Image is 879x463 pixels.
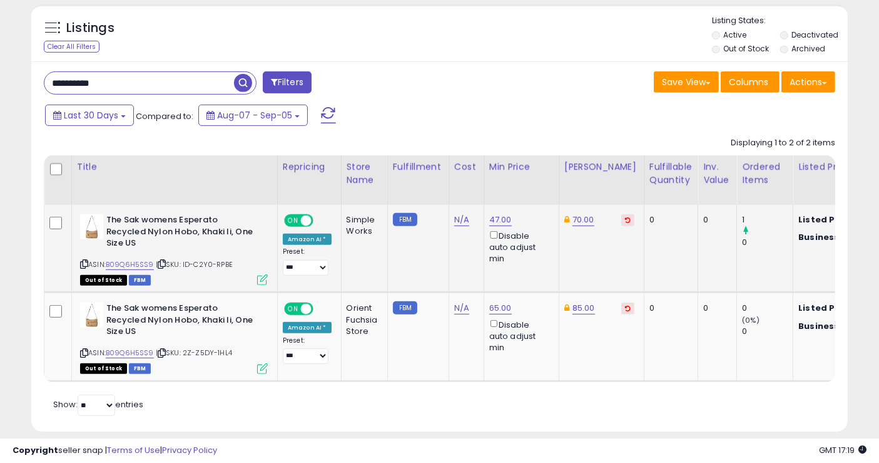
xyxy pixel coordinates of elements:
button: Columns [721,71,780,93]
div: Simple Works [347,214,378,237]
div: 0 [742,326,793,337]
button: Actions [781,71,835,93]
div: ASIN: [80,303,268,372]
span: All listings that are currently out of stock and unavailable for purchase on Amazon [80,363,127,374]
b: The Sak womens Esperato Recycled Nylon Hobo, Khaki Ii, One Size US [106,214,258,252]
a: 47.00 [489,214,512,226]
div: 1 [742,214,793,226]
button: Save View [654,71,719,93]
h5: Listings [66,19,114,37]
b: Business Price: [798,231,867,243]
div: 0 [649,303,688,314]
a: Privacy Policy [162,444,217,456]
button: Aug-07 - Sep-05 [198,105,308,126]
div: Amazon AI * [283,322,332,333]
div: ASIN: [80,214,268,284]
label: Archived [792,43,826,54]
div: Disable auto adjust min [489,318,549,353]
label: Deactivated [792,29,839,40]
span: Compared to: [136,110,193,122]
a: B09Q6H5SS9 [106,348,154,358]
div: Disable auto adjust min [489,229,549,264]
b: Business Price: [798,320,867,332]
div: seller snap | | [13,445,217,457]
span: OFF [312,304,332,315]
span: All listings that are currently out of stock and unavailable for purchase on Amazon [80,275,127,286]
div: Repricing [283,160,336,174]
div: 0 [742,303,793,314]
a: 65.00 [489,302,512,315]
span: ON [285,304,301,315]
button: Last 30 Days [45,105,134,126]
a: N/A [454,302,469,315]
span: 2025-10-6 17:19 GMT [819,444,866,456]
span: OFF [312,216,332,226]
span: FBM [129,275,151,286]
label: Active [724,29,747,40]
button: Filters [263,71,312,93]
span: Last 30 Days [64,109,118,122]
div: Store Name [347,160,382,187]
span: | SKU: 2Z-Z5DY-1HL4 [156,348,232,358]
b: The Sak womens Esperato Recycled Nylon Hobo, Khaki Ii, One Size US [106,303,258,341]
div: Min Price [489,160,554,174]
div: Displaying 1 to 2 of 2 items [731,137,835,149]
div: Orient Fuchsia Store [347,303,378,337]
div: Cost [454,160,479,174]
span: | SKU: ID-C2Y0-RPBE [156,259,233,269]
div: Ordered Items [742,160,788,187]
label: Out of Stock [724,43,770,54]
div: 0 [703,303,727,314]
div: Amazon AI * [283,234,332,245]
a: B09Q6H5SS9 [106,259,154,270]
div: Clear All Filters [44,41,99,53]
strong: Copyright [13,444,58,456]
small: FBM [393,213,417,226]
div: [PERSON_NAME] [564,160,639,174]
a: 85.00 [572,302,595,315]
a: N/A [454,214,469,226]
a: Terms of Use [107,444,160,456]
div: Preset: [283,336,332,364]
span: ON [285,216,301,226]
div: Title [77,160,272,174]
span: Show: entries [53,398,143,410]
small: FBM [393,301,417,315]
div: Inv. value [703,160,731,187]
div: Fulfillable Quantity [649,160,693,187]
p: Listing States: [712,15,848,27]
small: (0%) [742,315,760,325]
span: FBM [129,363,151,374]
img: 31J36CRIE7L._SL40_.jpg [80,214,103,239]
a: 70.00 [572,214,594,226]
b: Listed Price: [798,214,855,226]
div: Fulfillment [393,160,444,174]
div: 0 [703,214,727,226]
div: Preset: [283,247,332,275]
div: 0 [649,214,688,226]
b: Listed Price: [798,302,855,314]
img: 31J36CRIE7L._SL40_.jpg [80,303,103,328]
div: 0 [742,237,793,248]
span: Columns [729,76,768,88]
span: Aug-07 - Sep-05 [217,109,292,122]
